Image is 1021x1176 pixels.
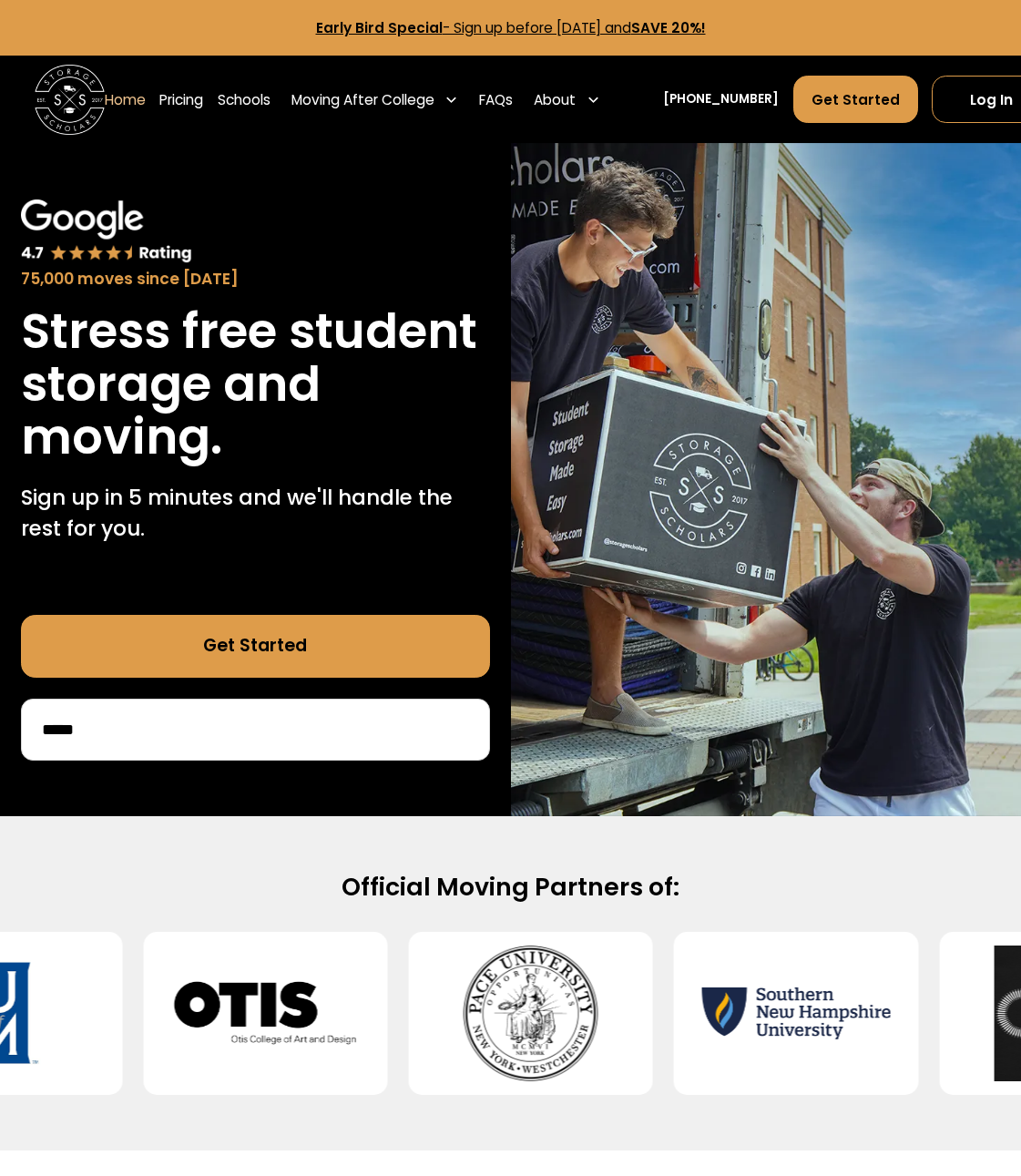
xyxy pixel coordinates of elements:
div: Moving After College [284,75,465,124]
img: Google 4.7 star rating [21,199,192,265]
img: Pace University - Pleasantville [436,946,625,1080]
strong: SAVE 20%! [631,18,706,37]
img: Otis College of Art and Design [171,946,360,1080]
strong: Early Bird Special [316,18,443,37]
div: 75,000 moves since [DATE] [21,268,490,291]
div: Moving After College [291,89,434,110]
a: Get Started [21,615,490,678]
a: Get Started [793,76,918,123]
h2: Official Moving Partners of: [51,872,970,904]
a: FAQs [479,75,513,124]
div: About [534,89,576,110]
a: Schools [218,75,271,124]
img: Storage Scholars main logo [35,65,105,135]
a: Home [105,75,146,124]
p: Sign up in 5 minutes and we'll handle the rest for you. [21,482,490,545]
a: Early Bird Special- Sign up before [DATE] andSAVE 20%! [316,18,706,37]
h1: Stress free student storage and moving. [21,305,490,464]
a: Pricing [159,75,203,124]
img: Southern New Hampshire University [701,946,890,1080]
a: [PHONE_NUMBER] [663,90,779,108]
div: About [527,75,607,124]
